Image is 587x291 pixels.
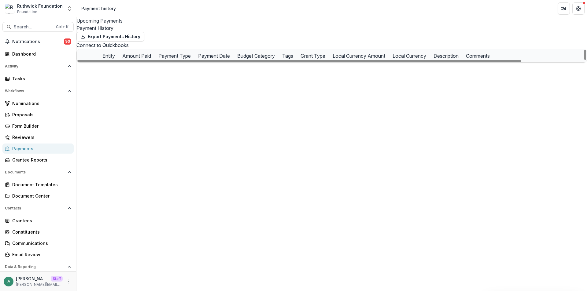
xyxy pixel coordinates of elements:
div: Document Center [12,193,69,199]
a: Constituents [2,227,74,237]
a: Grantees [2,216,74,226]
div: Nominations [12,100,69,107]
div: Payment Date [194,52,234,60]
a: Grantee Reports [2,155,74,165]
div: Ctrl + K [55,24,70,30]
button: Open Workflows [2,86,74,96]
div: Comments [462,49,493,62]
a: Document Center [2,191,74,201]
span: Activity [5,64,65,68]
button: Partners [558,2,570,15]
div: Tags [279,49,297,62]
div: Ruthwick Foundation [17,3,63,9]
button: Get Help [572,2,585,15]
a: Tasks [2,74,74,84]
button: Open Data & Reporting [2,262,74,272]
div: Reviewers [12,134,69,140]
div: Local Currency [389,52,430,60]
div: Grantee Reports [12,157,69,163]
div: Tasks [12,75,69,82]
span: Data & Reporting [5,265,65,269]
button: Search... [2,22,74,32]
a: Nominations [2,98,74,108]
div: Document Templates [12,181,69,188]
div: Payment Type [155,49,194,62]
a: Form Builder [2,121,74,131]
div: Payments [12,145,69,152]
div: Grant Type [297,49,329,62]
div: Amount Paid [119,49,155,62]
div: Local Currency [389,49,430,62]
span: Notifications [12,39,64,44]
a: Document Templates [2,180,74,190]
span: Documents [5,170,65,174]
p: Staff [51,276,63,282]
a: Payments [2,144,74,154]
span: Foundation [17,9,37,15]
button: Notifications90 [2,37,74,46]
div: Constituents [12,229,69,235]
div: Local Currency Amount [329,52,389,60]
div: Budget Category [234,49,279,62]
a: Upcoming Payments [76,17,587,24]
div: Description [430,49,462,62]
button: More [65,278,72,285]
img: Ruthwick Foundation [5,4,15,13]
a: Communications [2,238,74,248]
div: Email Review [12,251,69,258]
button: Open Documents [2,167,74,177]
button: Export Payments History [76,32,144,42]
button: Open Activity [2,61,74,71]
div: Proposals [12,111,69,118]
div: Payment Date [194,49,234,62]
nav: breadcrumb [79,4,118,13]
div: Description [430,52,462,60]
div: Entity [99,52,119,60]
a: Payment History [76,24,587,32]
span: Workflows [5,89,65,93]
button: Open entity switcher [65,2,74,15]
span: Contacts [5,206,65,210]
div: Dashboard [12,51,69,57]
a: Proposals [2,110,74,120]
span: 90 [64,38,71,45]
div: Communications [12,240,69,246]
div: Local Currency Amount [329,49,389,62]
div: Tags [279,52,297,60]
div: Entity [99,49,119,62]
div: Grant Type [297,52,329,60]
span: Search... [14,24,52,30]
div: Budget Category [234,52,279,60]
div: Payment history [81,5,116,12]
div: Payment Type [155,52,194,60]
a: Email Review [2,249,74,260]
a: Reviewers [2,132,74,142]
div: Amount Paid [119,52,155,60]
div: anveet@trytemelio.com [7,279,10,283]
div: Form Builder [12,123,69,129]
a: Dashboard [2,49,74,59]
div: Comments [462,52,493,60]
p: [PERSON_NAME][EMAIL_ADDRESS][DOMAIN_NAME] [16,282,63,287]
div: Grantees [12,217,69,224]
button: Open Contacts [2,203,74,213]
button: Connect to Quickbooks [76,42,129,49]
p: [PERSON_NAME][EMAIL_ADDRESS][DOMAIN_NAME] [16,275,48,282]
